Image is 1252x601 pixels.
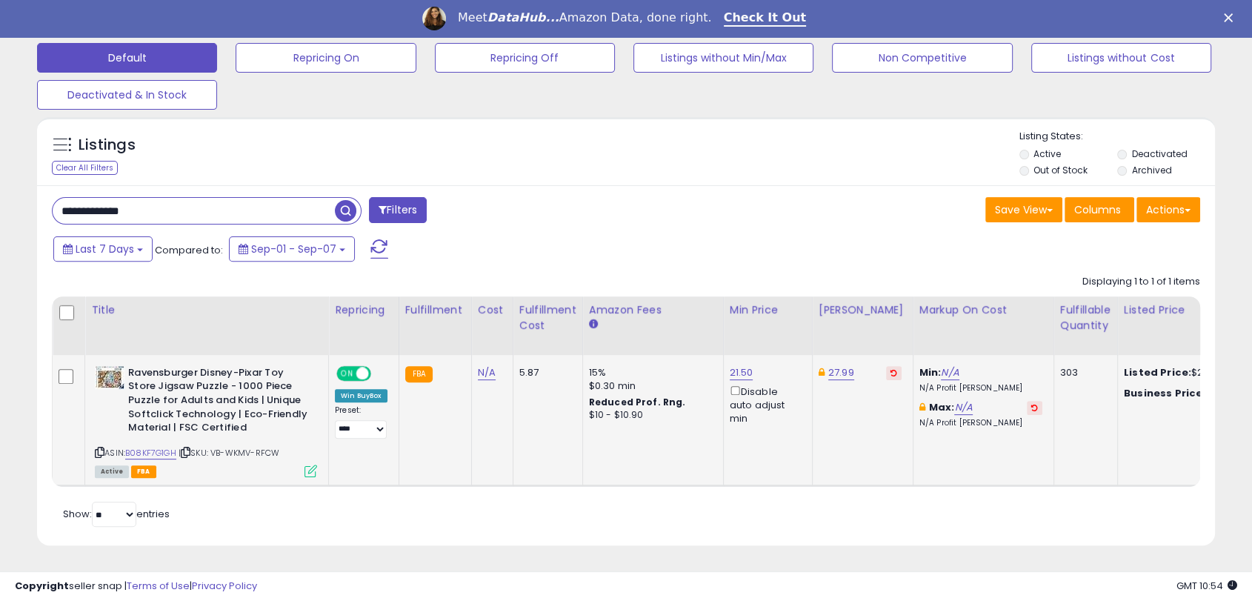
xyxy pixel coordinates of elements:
button: Deactivated & In Stock [37,80,217,110]
a: B08KF7G1GH [125,447,176,459]
div: 5.87 [519,366,571,379]
button: Columns [1065,197,1134,222]
button: Sep-01 - Sep-07 [229,236,355,262]
div: Preset: [335,405,387,439]
span: Compared to: [155,243,223,257]
div: Fulfillment Cost [519,302,576,333]
div: Amazon Fees [589,302,717,318]
div: $24.99 [1124,387,1247,400]
span: | SKU: VB-WKMV-RFCW [179,447,279,459]
button: Save View [985,197,1062,222]
div: Cost [478,302,507,318]
button: Default [37,43,217,73]
div: seller snap | | [15,580,257,594]
span: FBA [131,465,156,478]
a: Privacy Policy [192,579,257,593]
div: Min Price [730,302,806,318]
a: 27.99 [828,365,854,380]
div: $10 - $10.90 [589,409,712,422]
h5: Listings [79,135,136,156]
label: Deactivated [1132,147,1188,160]
label: Out of Stock [1033,164,1088,176]
small: FBA [405,366,433,382]
button: Repricing Off [435,43,615,73]
p: N/A Profit [PERSON_NAME] [919,383,1042,394]
span: ON [338,367,356,379]
p: Listing States: [1019,130,1215,144]
div: Listed Price [1124,302,1252,318]
b: Min: [919,365,942,379]
a: N/A [478,365,496,380]
div: Win BuyBox [335,389,387,402]
span: OFF [369,367,393,379]
a: 21.50 [730,365,753,380]
p: N/A Profit [PERSON_NAME] [919,418,1042,428]
label: Archived [1132,164,1172,176]
strong: Copyright [15,579,69,593]
button: Listings without Cost [1031,43,1211,73]
div: ASIN: [95,366,317,476]
b: Ravensburger Disney-Pixar Toy Store Jigsaw Puzzle - 1000 Piece Puzzle for Adults and Kids | Uniqu... [128,366,308,439]
div: [PERSON_NAME] [819,302,907,318]
b: Reduced Prof. Rng. [589,396,686,408]
div: Displaying 1 to 1 of 1 items [1082,275,1200,289]
div: Repricing [335,302,393,318]
b: Max: [929,400,955,414]
button: Listings without Min/Max [633,43,813,73]
img: 51e8by2xQ2L._SL40_.jpg [95,366,124,389]
a: N/A [941,365,959,380]
a: Check It Out [724,10,807,27]
span: Show: entries [63,507,170,521]
div: Title [91,302,322,318]
label: Active [1033,147,1061,160]
div: Clear All Filters [52,161,118,175]
button: Actions [1136,197,1200,222]
div: Meet Amazon Data, done right. [458,10,712,25]
th: The percentage added to the cost of goods (COGS) that forms the calculator for Min & Max prices. [913,296,1053,355]
div: Close [1224,13,1239,22]
i: DataHub... [487,10,559,24]
span: 2025-09-15 10:54 GMT [1176,579,1237,593]
div: Fulfillable Quantity [1060,302,1111,333]
button: Repricing On [236,43,416,73]
img: Profile image for Georgie [422,7,446,30]
div: 15% [589,366,712,379]
div: Disable auto adjust min [730,383,801,426]
div: Fulfillment [405,302,465,318]
span: Sep-01 - Sep-07 [251,242,336,256]
button: Non Competitive [832,43,1012,73]
b: Business Price: [1124,386,1205,400]
span: Columns [1074,202,1121,217]
button: Last 7 Days [53,236,153,262]
div: 303 [1060,366,1106,379]
a: N/A [954,400,972,415]
span: Last 7 Days [76,242,134,256]
div: $0.30 min [589,379,712,393]
b: Listed Price: [1124,365,1191,379]
button: Filters [369,197,427,223]
small: Amazon Fees. [589,318,598,331]
span: All listings currently available for purchase on Amazon [95,465,129,478]
div: $22.00 [1124,366,1247,379]
div: Markup on Cost [919,302,1048,318]
a: Terms of Use [127,579,190,593]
